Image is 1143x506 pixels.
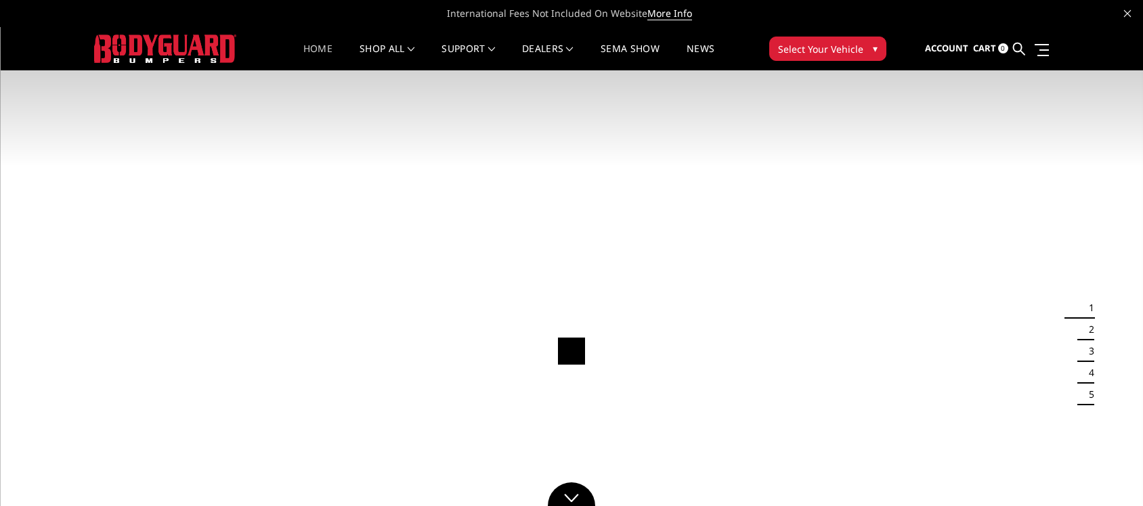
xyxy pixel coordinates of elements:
a: News [687,44,714,70]
a: Cart 0 [973,30,1008,67]
a: Home [303,44,332,70]
a: shop all [360,44,414,70]
span: Account [925,42,968,54]
button: 5 of 5 [1081,384,1094,405]
a: Account [925,30,968,67]
button: 3 of 5 [1081,340,1094,362]
span: 0 [998,43,1008,53]
img: BODYGUARD BUMPERS [94,34,236,62]
span: ▾ [873,41,878,55]
span: Select Your Vehicle [778,42,863,56]
a: SEMA Show [601,44,660,70]
a: Support [441,44,495,70]
a: Dealers [522,44,574,70]
a: Click to Down [548,482,595,506]
button: Select Your Vehicle [769,37,886,61]
a: More Info [647,7,692,20]
span: Cart [973,42,996,54]
button: 1 of 5 [1081,297,1094,319]
button: 2 of 5 [1081,319,1094,340]
button: 4 of 5 [1081,362,1094,384]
